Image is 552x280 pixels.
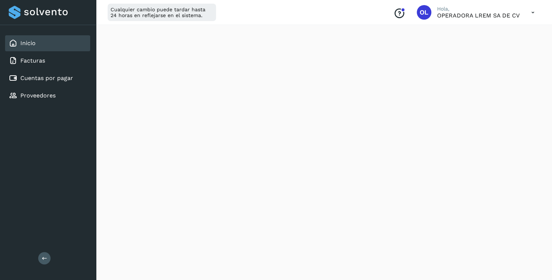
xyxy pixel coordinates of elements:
[20,57,45,64] a: Facturas
[20,40,36,47] a: Inicio
[5,88,90,104] div: Proveedores
[20,92,56,99] a: Proveedores
[437,12,520,19] p: OPERADORA LREM SA DE CV
[20,75,73,81] a: Cuentas por pagar
[5,70,90,86] div: Cuentas por pagar
[437,6,520,12] p: Hola,
[5,53,90,69] div: Facturas
[5,35,90,51] div: Inicio
[108,4,216,21] div: Cualquier cambio puede tardar hasta 24 horas en reflejarse en el sistema.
